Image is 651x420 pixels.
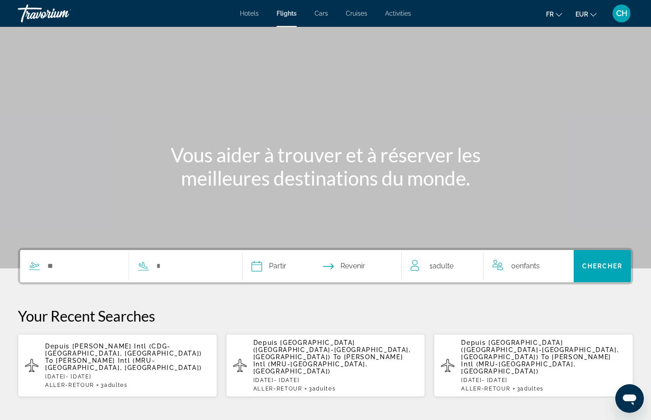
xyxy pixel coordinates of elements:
span: Adultes [312,386,336,392]
span: To [333,353,341,361]
span: Chercher [582,263,623,270]
a: Flights [277,10,297,17]
a: Hotels [240,10,259,17]
span: [PERSON_NAME] Intl (MRU-[GEOGRAPHIC_DATA], [GEOGRAPHIC_DATA]) [461,353,611,375]
a: Activities [385,10,411,17]
span: 1 [429,260,454,272]
button: Select depart date [252,250,286,282]
span: [GEOGRAPHIC_DATA] ([GEOGRAPHIC_DATA]-[GEOGRAPHIC_DATA], [GEOGRAPHIC_DATA]) [461,339,619,361]
button: User Menu [610,4,633,23]
span: ALLER-RETOUR [461,386,510,392]
span: Enfants [516,262,540,270]
span: CH [616,9,627,18]
button: Search [574,250,631,282]
span: Depuis [461,339,486,346]
span: ALLER-RETOUR [45,382,94,388]
p: [DATE] - [DATE] [45,373,210,380]
h1: Vous aider à trouver et à réserver les meilleures destinations du monde. [158,143,493,190]
span: [GEOGRAPHIC_DATA] ([GEOGRAPHIC_DATA]-[GEOGRAPHIC_DATA], [GEOGRAPHIC_DATA]) [253,339,411,361]
span: fr [546,11,554,18]
span: 3 [517,386,544,392]
span: [PERSON_NAME] Intl (MRU-[GEOGRAPHIC_DATA], [GEOGRAPHIC_DATA]) [45,357,202,371]
span: Adulte [433,262,454,270]
span: To [45,357,53,364]
span: Depuis [253,339,278,346]
span: Adultes [104,382,128,388]
span: Adultes [520,386,544,392]
a: Cruises [346,10,367,17]
button: Depuis [PERSON_NAME] Intl (CDG-[GEOGRAPHIC_DATA], [GEOGRAPHIC_DATA]) To [PERSON_NAME] Intl (MRU-[... [18,334,217,397]
span: [PERSON_NAME] Intl (CDG-[GEOGRAPHIC_DATA], [GEOGRAPHIC_DATA]) [45,343,202,357]
span: 3 [309,386,336,392]
p: Your Recent Searches [18,307,633,325]
p: [DATE] - [DATE] [253,377,418,383]
span: 3 [101,382,127,388]
button: Travelers: 1 adult, 0 children [402,250,573,282]
button: Depuis [GEOGRAPHIC_DATA] ([GEOGRAPHIC_DATA]-[GEOGRAPHIC_DATA], [GEOGRAPHIC_DATA]) To [PERSON_NAME... [434,334,633,397]
p: [DATE] - [DATE] [461,377,626,383]
button: Select return date [323,250,365,282]
span: ALLER-RETOUR [253,386,302,392]
span: [PERSON_NAME] Intl (MRU-[GEOGRAPHIC_DATA], [GEOGRAPHIC_DATA]) [253,353,403,375]
button: Change language [546,8,562,21]
button: Change currency [575,8,596,21]
a: Travorium [18,2,107,25]
a: Cars [315,10,328,17]
span: To [541,353,549,361]
span: EUR [575,11,588,18]
div: Search widget [20,250,631,282]
button: Depuis [GEOGRAPHIC_DATA] ([GEOGRAPHIC_DATA]-[GEOGRAPHIC_DATA], [GEOGRAPHIC_DATA]) To [PERSON_NAME... [226,334,425,397]
span: Depuis [45,343,70,350]
iframe: Bouton de lancement de la fenêtre de messagerie [615,384,644,413]
span: 0 [511,260,540,272]
span: Revenir [340,260,365,272]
